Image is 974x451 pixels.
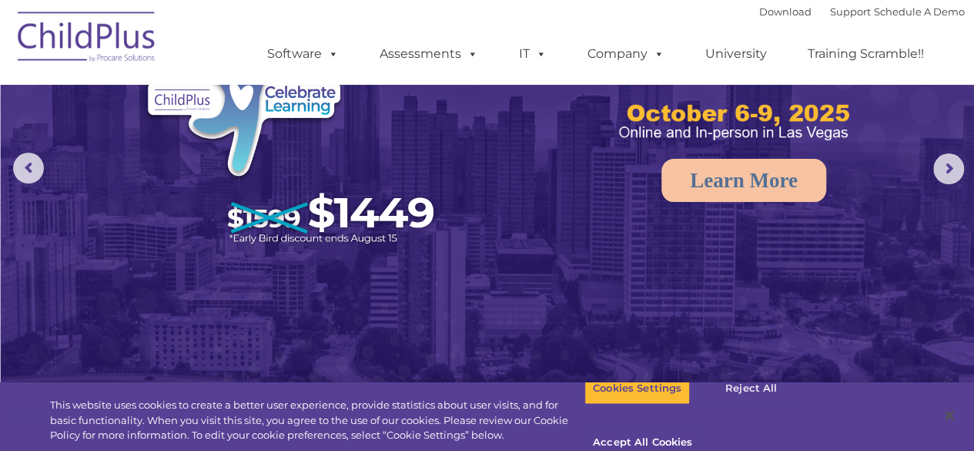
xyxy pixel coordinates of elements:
[572,39,680,69] a: Company
[874,5,965,18] a: Schedule A Demo
[504,39,562,69] a: IT
[703,372,799,405] button: Reject All
[690,39,782,69] a: University
[214,165,279,177] span: Phone number
[364,39,494,69] a: Assessments
[830,5,871,18] a: Support
[759,5,812,18] a: Download
[10,1,164,78] img: ChildPlus by Procare Solutions
[792,39,939,69] a: Training Scramble!!
[214,102,261,113] span: Last name
[252,39,354,69] a: Software
[759,5,965,18] font: |
[50,398,584,443] div: This website uses cookies to create a better user experience, provide statistics about user visit...
[584,372,690,405] button: Cookies Settings
[661,159,826,202] a: Learn More
[932,399,966,432] button: Close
